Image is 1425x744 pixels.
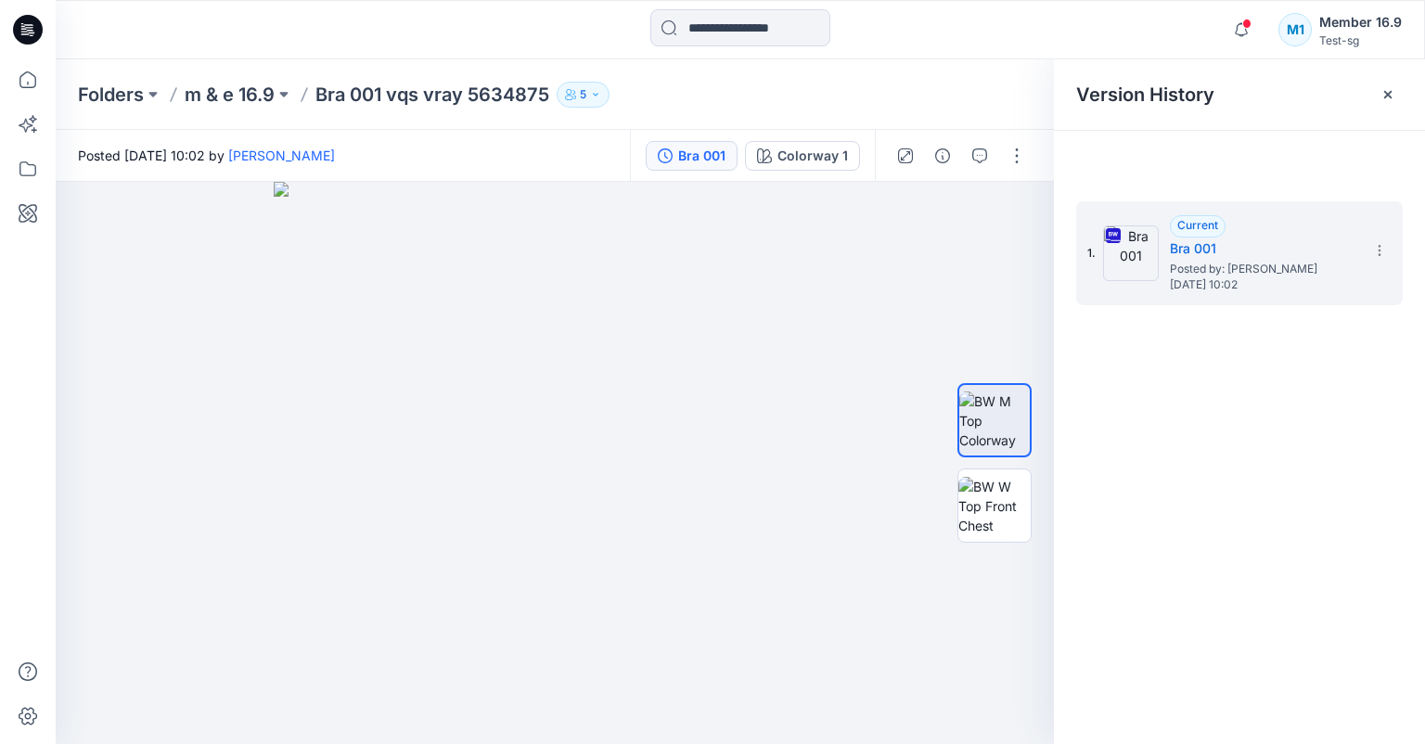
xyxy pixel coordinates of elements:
[228,148,335,163] a: [PERSON_NAME]
[1380,87,1395,102] button: Close
[1319,11,1402,33] div: Member 16.9
[959,391,1030,450] img: BW M Top Colorway
[185,82,275,108] a: m & e 16.9
[777,146,848,166] div: Colorway 1
[1170,278,1355,291] span: [DATE] 10:02
[1177,218,1218,232] span: Current
[1319,33,1402,47] div: Test-sg
[1170,260,1355,278] span: Posted by: Yael W
[557,82,610,108] button: 5
[745,141,860,171] button: Colorway 1
[1103,225,1159,281] img: Bra 001
[646,141,738,171] button: Bra 001
[580,84,586,105] p: 5
[315,82,549,108] p: Bra 001 vqs vray 5634875
[678,146,725,166] div: Bra 001
[1087,245,1096,262] span: 1.
[958,477,1031,535] img: BW W Top Front Chest
[1076,83,1214,106] span: Version History
[1278,13,1312,46] div: M1
[928,141,957,171] button: Details
[78,82,144,108] a: Folders
[78,146,335,165] span: Posted [DATE] 10:02 by
[1170,237,1355,260] h5: Bra 001
[274,182,836,744] img: eyJhbGciOiJIUzI1NiIsImtpZCI6IjAiLCJzbHQiOiJzZXMiLCJ0eXAiOiJKV1QifQ.eyJkYXRhIjp7InR5cGUiOiJzdG9yYW...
